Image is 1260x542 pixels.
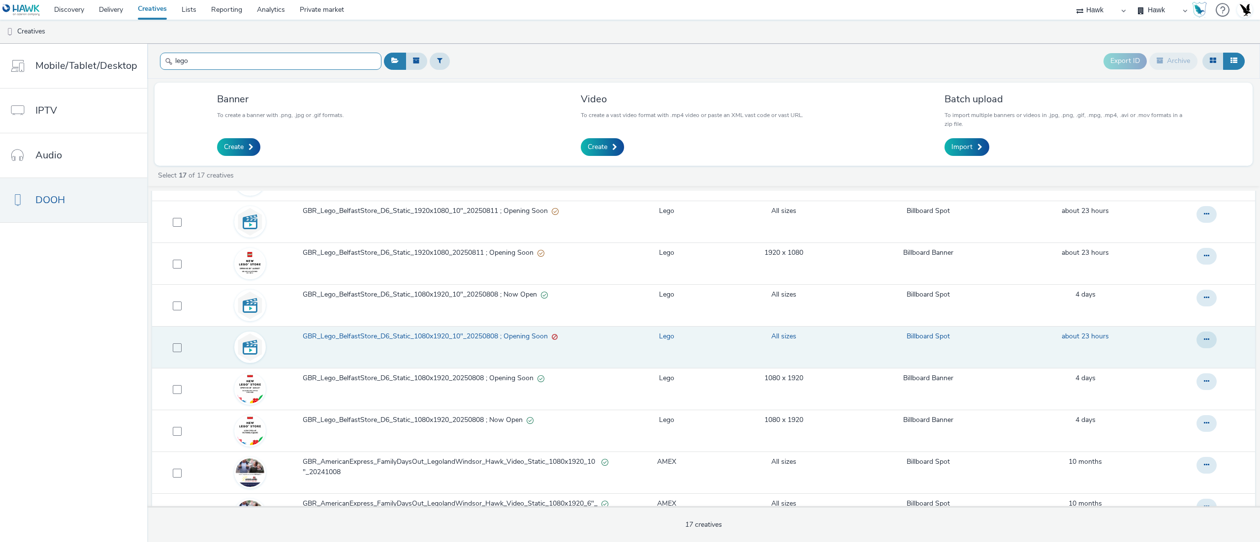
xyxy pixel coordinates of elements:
[217,92,344,106] h3: Banner
[5,27,15,37] img: dooh
[35,193,65,207] span: DOOH
[771,457,796,467] a: All sizes
[659,248,674,258] a: Lego
[945,138,989,156] a: Import
[303,331,612,346] a: GBR_Lego_BelfastStore_D6_Static_1080x1920_10"_20250808 ; Opening SoonInvalid
[657,457,676,467] a: AMEX
[303,457,601,477] span: GBR_AmericanExpress_FamilyDaysOut_LegolandWindsor_Hawk_Video_Static_1080x1920_10"_20241008
[303,415,527,425] span: GBR_Lego_BelfastStore_D6_Static_1080x1920_20250808 ; Now Open
[303,373,537,383] span: GBR_Lego_BelfastStore_D6_Static_1080x1920_20250808 ; Opening Soon
[1075,373,1096,383] span: 4 days
[236,249,264,278] img: 3a80a624-c2d4-40d8-b293-55816185d037.jpg
[1149,53,1197,69] button: Archive
[1069,499,1102,508] span: 10 months
[764,415,803,425] a: 1080 x 1920
[303,457,612,482] a: GBR_AmericanExpress_FamilyDaysOut_LegolandWindsor_Hawk_Video_Static_1080x1920_10"_20241008Valid
[35,103,57,118] span: IPTV
[601,457,608,467] div: Valid
[1237,2,1252,17] img: Account UK
[236,364,264,415] img: 9425cb32-7558-400b-8596-caccac5f7c57.jpg
[659,373,674,383] a: Lego
[303,415,612,430] a: GBR_Lego_BelfastStore_D6_Static_1080x1920_20250808 ; Now OpenValid
[659,331,674,341] a: Lego
[303,499,601,519] span: GBR_AmericanExpress_FamilyDaysOut_LegolandWindsor_Hawk_Video_Static_1080x1920_6"_20241008
[581,92,803,106] h3: Video
[771,206,796,216] a: All sizes
[224,142,244,152] span: Create
[1202,53,1224,69] button: Grid
[537,248,544,258] div: Partially valid
[303,373,612,388] a: GBR_Lego_BelfastStore_D6_Static_1080x1920_20250808 ; Opening SoonValid
[907,499,950,509] a: Billboard Spot
[1192,2,1207,18] img: Hawk Academy
[303,499,612,524] a: GBR_AmericanExpress_FamilyDaysOut_LegolandWindsor_Hawk_Video_Static_1080x1920_6"_20241008Valid
[945,92,1191,106] h3: Batch upload
[303,206,552,216] span: GBR_Lego_BelfastStore_D6_Static_1920x1080_10"_20250811 ; Opening Soon
[1062,331,1109,341] span: about 23 hours
[236,208,264,236] img: video.svg
[303,290,612,304] a: GBR_Lego_BelfastStore_D6_Static_1080x1920_10"_20250808 ; Now OpenValid
[303,206,612,221] a: GBR_Lego_BelfastStore_D6_Static_1920x1080_10"_20250811 ; Opening SoonPartially valid
[685,520,722,529] span: 17 creatives
[217,138,260,156] a: Create
[1069,499,1102,509] div: 8 October 2024, 15:07
[1062,206,1109,215] span: about 23 hours
[1075,415,1096,425] a: 8 August 2025, 11:28
[657,499,676,509] a: AMEX
[303,331,552,341] span: GBR_Lego_BelfastStore_D6_Static_1080x1920_10"_20250808 ; Opening Soon
[35,148,62,162] span: Audio
[907,331,950,341] a: Billboard Spot
[659,415,674,425] a: Lego
[527,415,534,425] div: Valid
[1223,53,1245,69] button: Table
[951,142,973,152] span: Import
[903,373,953,383] a: Billboard Banner
[903,248,953,258] a: Billboard Banner
[236,333,264,361] img: video.svg
[541,290,548,300] div: Valid
[764,373,803,383] a: 1080 x 1920
[1075,290,1096,299] span: 4 days
[1192,2,1211,18] a: Hawk Academy
[157,171,238,180] a: Select of 17 creatives
[1075,373,1096,383] a: 8 August 2025, 11:28
[588,142,607,152] span: Create
[35,59,137,73] span: Mobile/Tablet/Desktop
[303,290,541,300] span: GBR_Lego_BelfastStore_D6_Static_1080x1920_10"_20250808 ; Now Open
[552,331,558,342] div: Invalid
[581,138,624,156] a: Create
[903,415,953,425] a: Billboard Banner
[1103,53,1147,69] button: Export ID
[601,499,608,509] div: Valid
[236,448,264,498] img: 83b48530-3275-41ae-a57c-ae0e3be0af5b.jpg
[552,206,559,216] div: Partially valid
[945,111,1191,128] p: To import multiple banners or videos in .jpg, .png, .gif, .mpg, .mp4, .avi or .mov formats in a z...
[771,331,796,341] a: All sizes
[771,290,796,300] a: All sizes
[2,4,40,16] img: undefined Logo
[1062,248,1109,257] span: about 23 hours
[1062,206,1109,216] a: 11 August 2025, 16:51
[217,111,344,120] p: To create a banner with .png, .jpg or .gif formats.
[236,406,264,456] img: d0a4fed9-ec9c-435a-86df-27af5ee553e9.jpg
[764,248,803,258] a: 1920 x 1080
[1075,290,1096,300] a: 8 August 2025, 11:28
[581,111,803,120] p: To create a vast video format with .mp4 video or paste an XML vast code or vast URL.
[907,290,950,300] a: Billboard Spot
[1069,457,1102,467] a: 8 October 2024, 15:08
[1069,457,1102,466] span: 10 months
[907,206,950,216] a: Billboard Spot
[1062,248,1109,258] a: 11 August 2025, 16:51
[236,291,264,320] img: video.svg
[303,248,537,258] span: GBR_Lego_BelfastStore_D6_Static_1920x1080_20250811 ; Opening Soon
[1062,331,1109,341] a: 11 August 2025, 16:24
[179,171,187,180] strong: 17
